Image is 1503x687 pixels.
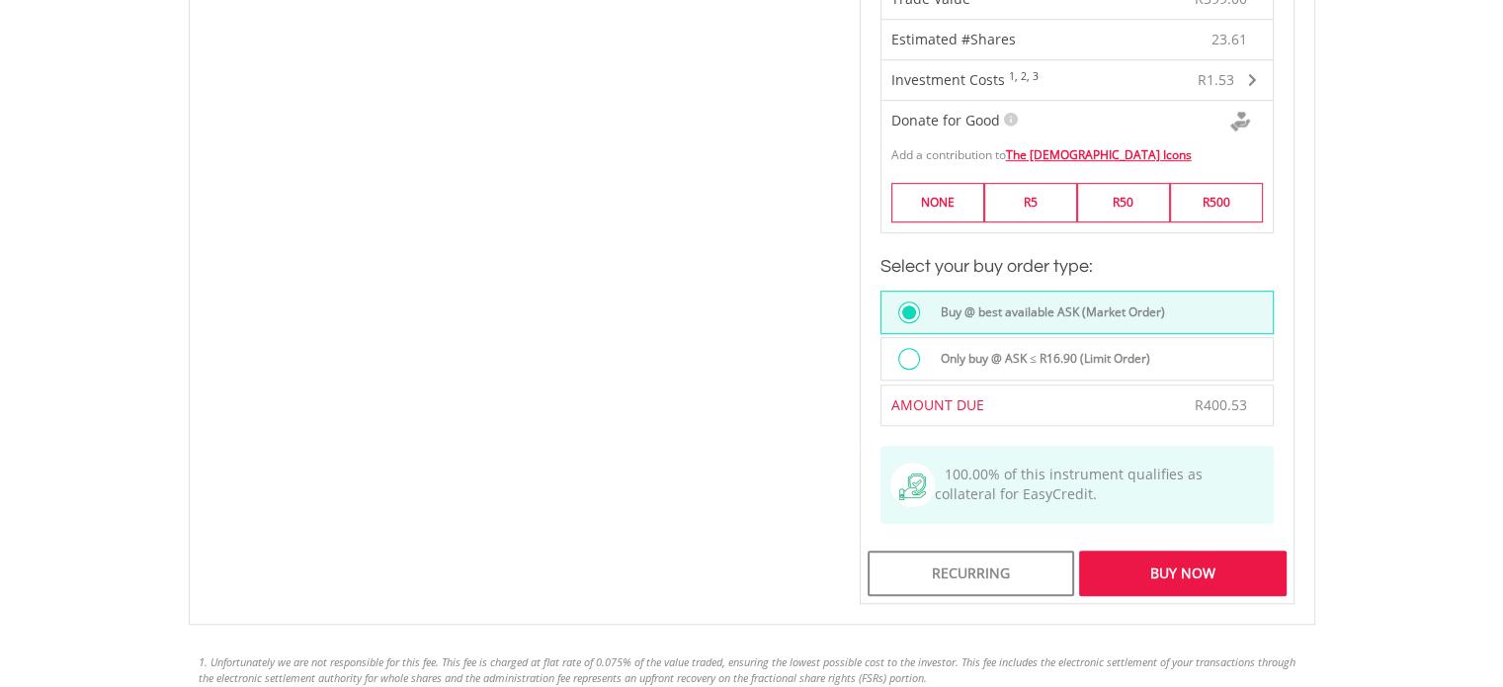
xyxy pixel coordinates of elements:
[1211,30,1247,49] span: 23.61
[880,253,1274,281] h3: Select your buy order type:
[929,348,1150,370] label: Only buy @ ASK ≤ R16.90 (Limit Order)
[891,111,1000,129] span: Donate for Good
[891,30,1016,48] span: Estimated #Shares
[935,465,1203,503] span: 100.00% of this instrument qualifies as collateral for EasyCredit.
[1198,70,1234,89] span: R1.53
[1006,146,1192,163] a: The [DEMOGRAPHIC_DATA] Icons
[899,473,926,500] img: collateral-qualifying-green.svg
[891,70,1005,89] span: Investment Costs
[1009,69,1039,83] sup: 1, 2, 3
[891,395,984,414] span: AMOUNT DUE
[984,183,1077,221] label: R5
[929,301,1165,323] label: Buy @ best available ASK (Market Order)
[1170,183,1263,221] label: R500
[891,183,984,221] label: NONE
[1079,551,1286,596] div: Buy Now
[868,551,1074,596] div: Recurring
[1077,183,1170,221] label: R50
[1230,112,1250,131] img: Donte For Good
[199,654,1305,685] li: 1. Unfortunately we are not responsible for this fee. This fee is charged at flat rate of 0.075% ...
[1195,395,1247,414] span: R400.53
[881,136,1273,163] div: Add a contribution to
